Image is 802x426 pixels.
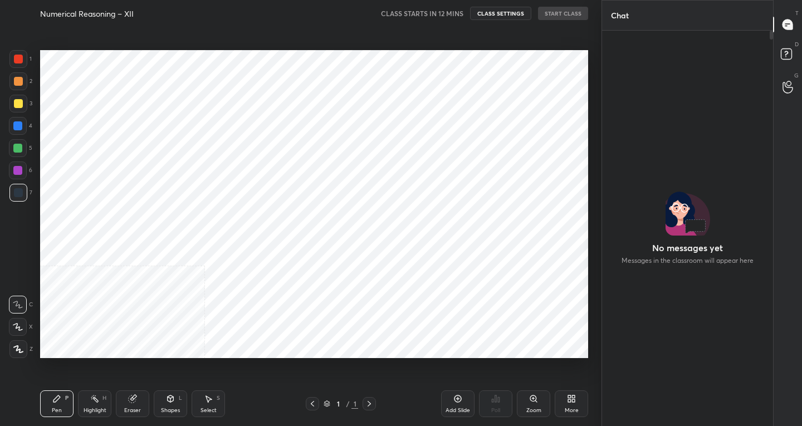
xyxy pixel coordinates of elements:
[795,40,799,48] p: D
[602,1,638,30] p: Chat
[9,161,32,179] div: 6
[124,408,141,413] div: Eraser
[179,395,182,401] div: L
[65,395,69,401] div: P
[565,408,579,413] div: More
[9,139,32,157] div: 5
[381,8,463,18] h5: CLASS STARTS IN 12 MINS
[470,7,531,20] button: CLASS SETTINGS
[9,72,32,90] div: 2
[795,9,799,17] p: T
[161,408,180,413] div: Shapes
[9,50,32,68] div: 1
[9,340,33,358] div: Z
[200,408,217,413] div: Select
[446,408,470,413] div: Add Slide
[9,117,32,135] div: 4
[9,318,33,336] div: X
[9,95,32,112] div: 3
[794,71,799,80] p: G
[526,408,541,413] div: Zoom
[351,399,358,409] div: 1
[40,8,134,19] h4: Numerical Reasoning – XII
[9,296,33,314] div: C
[346,400,349,407] div: /
[52,408,62,413] div: Pen
[217,395,220,401] div: S
[332,400,344,407] div: 1
[102,395,106,401] div: H
[9,184,32,202] div: 7
[84,408,106,413] div: Highlight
